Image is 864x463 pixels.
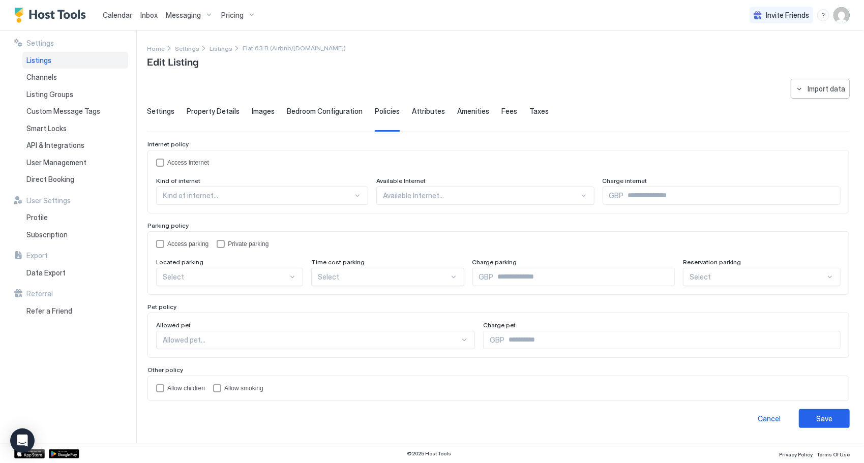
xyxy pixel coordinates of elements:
span: © 2025 Host Tools [407,450,452,457]
a: Data Export [22,264,128,282]
span: Property Details [187,107,240,116]
div: Cancel [758,413,781,424]
span: Pet policy [147,303,176,311]
a: Smart Locks [22,120,128,137]
span: Terms Of Use [817,451,850,457]
a: API & Integrations [22,137,128,154]
a: Channels [22,69,128,86]
span: Attributes [412,107,445,116]
input: Input Field [494,268,675,286]
a: Custom Message Tags [22,103,128,120]
span: Charge internet [603,177,647,184]
span: Policies [375,107,400,116]
span: Data Export [26,268,66,277]
span: Invite Friends [766,11,809,20]
a: App Store [14,449,45,458]
a: Inbox [140,10,158,20]
span: User Management [26,158,86,167]
button: Cancel [744,409,795,428]
a: User Management [22,154,128,171]
div: smokingAllowed [213,384,263,392]
span: Referral [26,289,53,298]
span: Time cost parking [311,258,365,266]
span: Settings [175,45,199,52]
a: Listing Groups [22,86,128,103]
div: Allow children [167,385,205,392]
div: Breadcrumb [210,43,232,53]
a: Refer a Friend [22,302,128,320]
div: Import data [808,83,845,94]
span: Located parking [156,258,203,266]
div: Access internet [167,159,841,166]
span: Subscription [26,230,68,239]
input: Input Field [624,187,840,204]
button: Save [799,409,850,428]
div: User profile [833,7,850,23]
div: accessInternet [156,159,841,167]
span: Kind of internet [156,177,200,184]
span: API & Integrations [26,141,84,150]
div: Breadcrumb [175,43,199,53]
span: Edit Listing [147,53,198,69]
a: Privacy Policy [779,448,813,459]
a: Settings [175,43,199,53]
div: privateParking [217,240,269,248]
span: Inbox [140,11,158,19]
span: Other policy [147,366,183,374]
a: Profile [22,209,128,226]
span: Custom Message Tags [26,107,100,116]
span: GBP [479,272,494,282]
span: Fees [501,107,517,116]
span: Channels [26,73,57,82]
span: Pricing [221,11,244,20]
div: accessParking [156,240,208,248]
a: Home [147,43,165,53]
div: Breadcrumb [147,43,165,53]
span: Internet policy [147,140,189,148]
span: Amenities [457,107,489,116]
a: Listings [22,52,128,69]
div: menu [817,9,829,21]
a: Direct Booking [22,171,128,188]
span: Calendar [103,11,132,19]
a: Subscription [22,226,128,243]
span: Listings [26,56,51,65]
span: Reservation parking [683,258,741,266]
span: GBP [609,191,624,200]
span: Refer a Friend [26,306,72,316]
span: Direct Booking [26,175,74,184]
a: Listings [210,43,232,53]
span: Smart Locks [26,124,67,133]
a: Host Tools Logo [14,8,91,23]
span: Listings [210,45,232,52]
span: Bedroom Configuration [287,107,363,116]
span: Privacy Policy [779,451,813,457]
div: Private parking [228,240,269,248]
span: GBP [490,335,504,345]
span: Export [26,251,48,260]
span: Breadcrumb [243,44,346,52]
input: Input Field [504,331,840,349]
div: Save [816,413,832,424]
span: Available Internet [376,177,426,184]
span: Profile [26,213,48,222]
div: Allow smoking [224,385,263,392]
span: Listing Groups [26,90,73,99]
span: User Settings [26,196,71,205]
a: Calendar [103,10,132,20]
span: Taxes [529,107,549,116]
span: Allowed pet [156,321,191,329]
div: Open Intercom Messenger [10,428,35,453]
span: Charge pet [483,321,516,329]
span: Messaging [166,11,201,20]
span: Settings [147,107,174,116]
a: Google Play Store [49,449,79,458]
span: Charge parking [472,258,517,266]
span: Parking policy [147,222,189,229]
div: childrenAllowed [156,384,205,392]
div: Access parking [167,240,208,248]
span: Images [252,107,275,116]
